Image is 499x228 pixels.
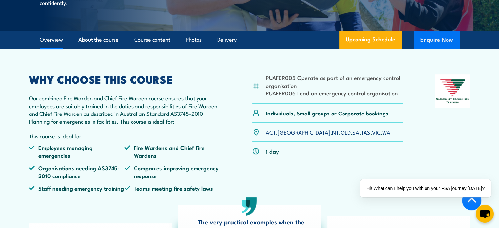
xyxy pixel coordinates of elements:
p: Our combined Fire Warden and Chief Fire Warden course ensures that your employees are suitably tr... [29,94,220,125]
a: Delivery [217,31,237,49]
li: Fire Wardens and Chief Fire Wardens [124,144,220,159]
p: 1 day [266,147,279,155]
button: Enquire Now [414,31,460,49]
li: PUAFER006 Lead an emergency control organisation [266,89,403,97]
a: QLD [341,128,351,136]
li: Teams meeting fire safety laws [124,184,220,192]
a: NT [332,128,339,136]
li: Companies improving emergency response [124,164,220,179]
h2: WHY CHOOSE THIS COURSE [29,74,220,84]
a: WA [382,128,390,136]
a: ACT [266,128,276,136]
a: TAS [361,128,370,136]
a: SA [352,128,359,136]
li: Employees managing emergencies [29,144,125,159]
p: , , , , , , , [266,128,390,136]
a: Overview [40,31,63,49]
img: Nationally Recognised Training logo. [435,74,470,108]
a: Upcoming Schedule [339,31,402,49]
li: Organisations needing AS3745-2010 compliance [29,164,125,179]
a: Course content [134,31,170,49]
a: Photos [186,31,202,49]
div: Hi! What can I help you with on your FSA journey [DATE]? [360,179,491,197]
button: chat-button [476,205,494,223]
a: About the course [78,31,119,49]
li: PUAFER005 Operate as part of an emergency control organisation [266,74,403,89]
li: Staff needing emergency training [29,184,125,192]
a: [GEOGRAPHIC_DATA] [278,128,330,136]
a: VIC [372,128,381,136]
p: This course is ideal for: [29,132,220,140]
p: Individuals, Small groups or Corporate bookings [266,109,388,117]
